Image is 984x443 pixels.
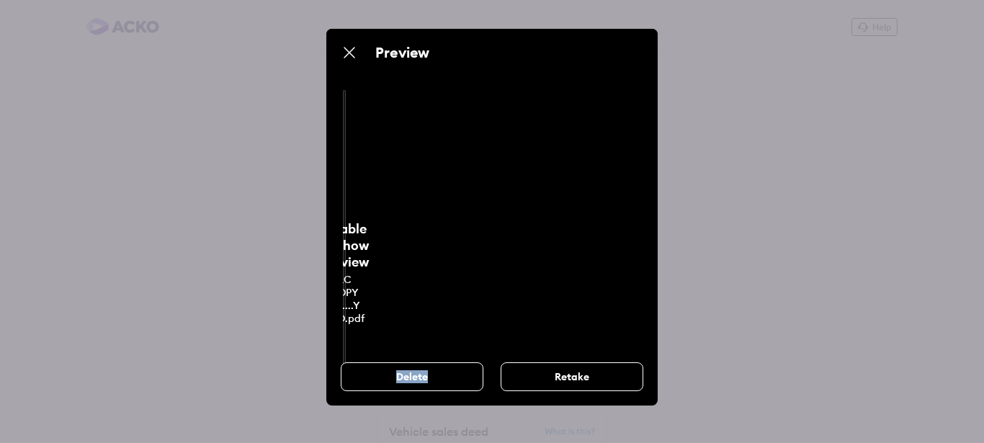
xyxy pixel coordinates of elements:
div: Retake [501,362,643,391]
div: RC COPY DE....Y DEO.pdf [324,273,364,325]
div: Unable to show preview [321,220,369,270]
img: close-white.svg [341,44,358,61]
div: Delete [341,362,483,391]
div: Preview [375,43,626,61]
